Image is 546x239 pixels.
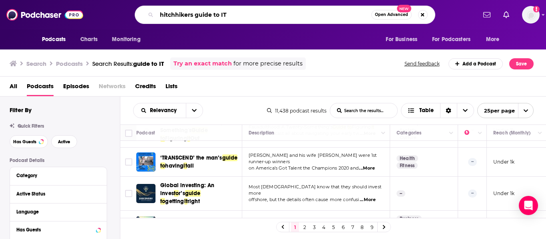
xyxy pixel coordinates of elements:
div: Power Score [464,128,476,138]
button: Column Actions [475,128,485,138]
span: Relevancy [150,108,179,113]
div: Language [16,209,95,215]
a: 1 [291,222,299,232]
a: Show notifications dropdown [480,8,494,22]
a: All [10,80,17,96]
span: Most [DEMOGRAPHIC_DATA] know that they should invest more [249,184,381,196]
a: Credits [135,80,156,96]
button: Active Status [16,189,100,199]
div: Open Intercom Messenger [519,196,538,215]
h2: Choose List sort [133,103,203,118]
button: Column Actions [446,128,456,138]
div: Sort Direction [440,103,457,118]
button: Column Actions [379,128,388,138]
button: Show profile menu [522,6,540,24]
span: Has Guests [13,140,36,144]
img: Global investing: An investor’s guide to getting it right [136,184,155,203]
h3: Podcasts [56,60,83,67]
p: Under 1k [493,190,514,197]
span: guide [222,154,238,161]
a: Lists [165,80,177,96]
p: Podcast Details [10,158,107,163]
span: offshore, but the details often cause more confusi [249,197,359,202]
span: to [174,190,179,197]
span: Quick Filters [18,123,44,129]
a: Global investing: An investor’sguidetogettingitright [160,182,239,205]
a: Health [397,155,418,162]
img: Podchaser - Follow, Share and Rate Podcasts [6,7,83,22]
a: Try an exact match [173,59,232,68]
span: it [184,198,187,205]
button: Save [509,58,534,69]
span: Episodes [63,80,89,96]
span: it [187,135,190,142]
span: Open Advanced [375,13,408,17]
a: Beginner's Guide to I.T. Success - Episode 1 [136,216,155,235]
img: User Profile [522,6,540,24]
span: right [187,198,200,205]
span: on America’s Got Talent the Champions 2020 and [249,165,359,171]
span: Table [419,108,434,113]
a: Fitness [397,162,418,169]
img: ‘TRANSCEND’ the man’s guide to having it all [136,152,155,172]
span: getting [165,198,184,205]
a: 8 [358,222,366,232]
div: 11,438 podcast results [267,108,327,114]
span: More [486,34,500,45]
button: Open AdvancedNew [371,10,412,20]
a: 5 [329,222,337,232]
a: 3 [310,222,318,232]
a: 2 [301,222,309,232]
button: open menu [427,32,482,47]
span: having [165,162,183,169]
button: open menu [480,32,510,47]
span: New [397,5,411,12]
span: it [183,162,187,169]
span: to [160,198,165,205]
span: Networks [99,80,126,96]
span: Active [58,140,70,144]
div: Search Results: [92,60,164,67]
p: Under 1k [493,158,514,165]
span: ...More [359,165,375,172]
a: Show notifications dropdown [500,8,512,22]
button: open menu [134,108,186,113]
button: Category [16,170,100,180]
div: Search podcasts, credits, & more... [135,6,435,24]
div: Category [16,173,95,178]
div: Podcast [136,128,155,138]
div: Active Status [16,191,95,197]
a: Charts [75,32,102,47]
span: [PERSON_NAME] and his wife [PERSON_NAME] were 1st runner-up winners [249,152,377,164]
span: r’s [179,190,185,197]
button: Choose View [401,103,474,118]
span: ...More [360,197,376,203]
a: ‘TRANSCEND’ the man’sguidetohavingitall [160,154,239,170]
a: 6 [339,222,347,232]
p: -- [397,190,405,197]
input: Search podcasts, credits, & more... [157,8,371,21]
div: Has Guests [16,227,94,233]
div: Reach (Monthly) [493,128,530,138]
p: -- [468,158,477,166]
button: Column Actions [535,128,545,138]
a: Search Results:guide to IT [92,60,164,67]
a: Add a Podcast [448,58,503,69]
button: Language [16,207,100,217]
span: guide [185,190,201,197]
span: Logged in as elleb2btech [522,6,540,24]
a: 9 [368,222,376,232]
span: 25 per page [478,105,515,117]
button: open menu [477,103,534,118]
a: 4 [320,222,328,232]
span: for more precise results [233,59,303,68]
h2: Filter By [10,106,32,114]
span: Toggle select row [125,190,132,197]
div: Categories [397,128,421,138]
span: to [160,162,165,169]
